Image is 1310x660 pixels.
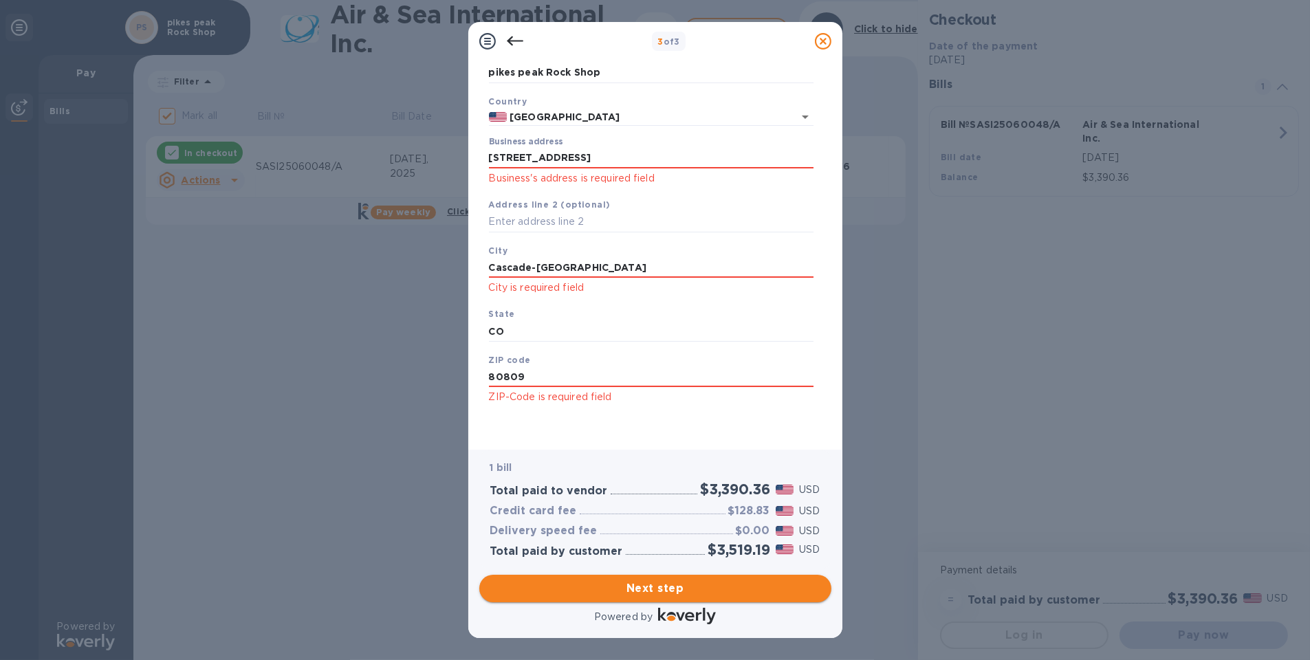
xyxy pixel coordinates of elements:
img: US [489,112,507,122]
input: Enter address [489,148,814,168]
input: Enter state [489,321,814,342]
label: Business address [489,138,563,146]
b: of 3 [657,36,680,47]
p: USD [799,542,820,557]
img: USD [776,526,794,536]
img: Logo [658,608,716,624]
img: USD [776,506,794,516]
input: Enter legal business name [489,63,814,83]
span: 3 [657,36,663,47]
button: Next step [479,575,831,602]
h3: Total paid by customer [490,545,623,558]
p: Powered by [594,610,653,624]
h3: Total paid to vendor [490,485,608,498]
button: Open [796,107,815,126]
h3: $128.83 [728,505,770,518]
span: Next step [490,580,820,597]
input: Enter ZIP code [489,367,814,388]
h2: $3,390.36 [700,481,769,498]
b: Country [489,96,527,107]
h3: Credit card fee [490,505,577,518]
b: State [489,309,515,319]
p: Business's address is required field [489,170,814,186]
b: Address line 2 (optional) [489,199,611,210]
b: ZIP code [489,355,531,365]
h2: $3,519.19 [708,541,769,558]
input: Select country [507,109,774,126]
p: ZIP-Code is required field [489,389,814,405]
b: City [489,245,508,256]
p: USD [799,483,820,497]
p: USD [799,504,820,518]
img: USD [776,485,794,494]
h3: Delivery speed fee [490,525,598,538]
p: USD [799,524,820,538]
img: USD [776,544,794,554]
h3: $0.00 [736,525,770,538]
input: Enter address line 2 [489,212,814,232]
b: 1 bill [490,462,512,473]
input: Enter city [489,257,814,278]
p: City is required field [489,280,814,296]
